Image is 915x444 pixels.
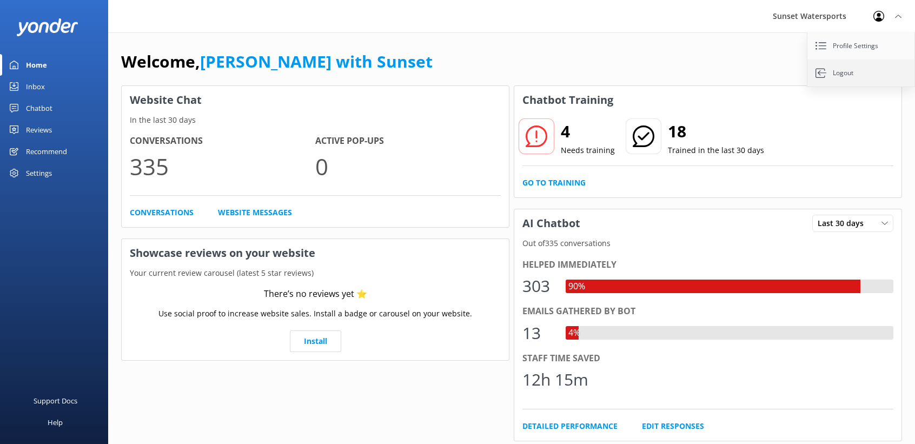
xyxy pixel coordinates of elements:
[514,237,901,249] p: Out of 335 conversations
[315,148,501,184] p: 0
[522,367,588,393] div: 12h 15m
[122,114,509,126] p: In the last 30 days
[561,144,615,156] p: Needs training
[200,50,433,72] a: [PERSON_NAME] with Sunset
[290,330,341,352] a: Install
[315,134,501,148] h4: Active Pop-ups
[130,134,315,148] h4: Conversations
[522,177,586,189] a: Go to Training
[218,207,292,218] a: Website Messages
[514,86,621,114] h3: Chatbot Training
[122,267,509,279] p: Your current review carousel (latest 5 star reviews)
[668,118,764,144] h2: 18
[642,420,704,432] a: Edit Responses
[26,162,52,184] div: Settings
[122,86,509,114] h3: Website Chat
[122,239,509,267] h3: Showcase reviews on your website
[158,308,472,320] p: Use social proof to increase website sales. Install a badge or carousel on your website.
[34,390,77,412] div: Support Docs
[522,420,618,432] a: Detailed Performance
[26,54,47,76] div: Home
[522,304,893,319] div: Emails gathered by bot
[26,141,67,162] div: Recommend
[264,287,367,301] div: There’s no reviews yet ⭐
[26,97,52,119] div: Chatbot
[522,258,893,272] div: Helped immediately
[566,326,583,340] div: 4%
[818,217,870,229] span: Last 30 days
[522,352,893,366] div: Staff time saved
[48,412,63,433] div: Help
[130,207,194,218] a: Conversations
[26,76,45,97] div: Inbox
[514,209,588,237] h3: AI Chatbot
[121,49,433,75] h1: Welcome,
[566,280,588,294] div: 90%
[522,320,555,346] div: 13
[16,18,78,36] img: yonder-white-logo.png
[130,148,315,184] p: 335
[26,119,52,141] div: Reviews
[668,144,764,156] p: Trained in the last 30 days
[561,118,615,144] h2: 4
[522,273,555,299] div: 303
